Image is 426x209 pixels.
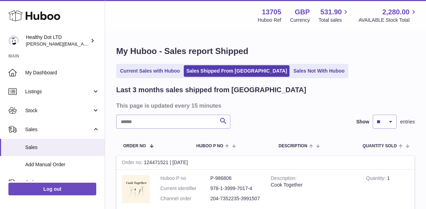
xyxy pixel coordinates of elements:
[160,195,210,202] dt: Channel order
[258,17,281,23] div: Huboo Ref
[279,144,307,148] span: Description
[184,65,289,77] a: Sales Shipped From [GEOGRAPHIC_DATA]
[122,175,150,203] img: 1716545230.png
[25,179,92,186] span: Orders
[210,175,260,182] dd: P-986806
[117,156,414,170] div: 124471521 | [DATE]
[291,65,347,77] a: Sales Not With Huboo
[320,7,342,17] span: 531.90
[210,195,260,202] dd: 204-7352235-3991507
[25,161,99,168] span: Add Manual Order
[123,144,146,148] span: Order No
[8,183,96,195] a: Log out
[363,144,397,148] span: Quantity Sold
[160,175,210,182] dt: Huboo P no
[160,185,210,192] dt: Current identifier
[116,46,415,57] h1: My Huboo - Sales report Shipped
[358,17,418,23] span: AVAILABLE Stock Total
[290,17,310,23] div: Currency
[295,7,310,17] strong: GBP
[400,119,415,125] span: entries
[366,175,387,183] strong: Quantity
[262,7,281,17] strong: 13705
[356,119,369,125] label: Show
[26,34,89,47] div: Healthy Dot LTD
[358,7,418,23] a: 2,280.00 AVAILABLE Stock Total
[25,69,99,76] span: My Dashboard
[25,107,92,114] span: Stock
[122,160,144,167] strong: Order no
[196,144,223,148] span: Huboo P no
[116,85,306,95] h2: Last 3 months sales shipped from [GEOGRAPHIC_DATA]
[271,175,297,183] strong: Description
[116,102,413,109] h3: This page is updated every 15 minutes
[25,144,99,151] span: Sales
[8,35,19,46] img: Dorothy@healthydot.com
[26,41,140,47] span: [PERSON_NAME][EMAIL_ADDRESS][DOMAIN_NAME]
[319,7,350,23] a: 531.90 Total sales
[25,126,92,133] span: Sales
[271,182,356,188] div: Cook Together
[382,7,410,17] span: 2,280.00
[319,17,350,23] span: Total sales
[25,88,92,95] span: Listings
[210,185,260,192] dd: 978-1-3999-7017-4
[118,65,182,77] a: Current Sales with Huboo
